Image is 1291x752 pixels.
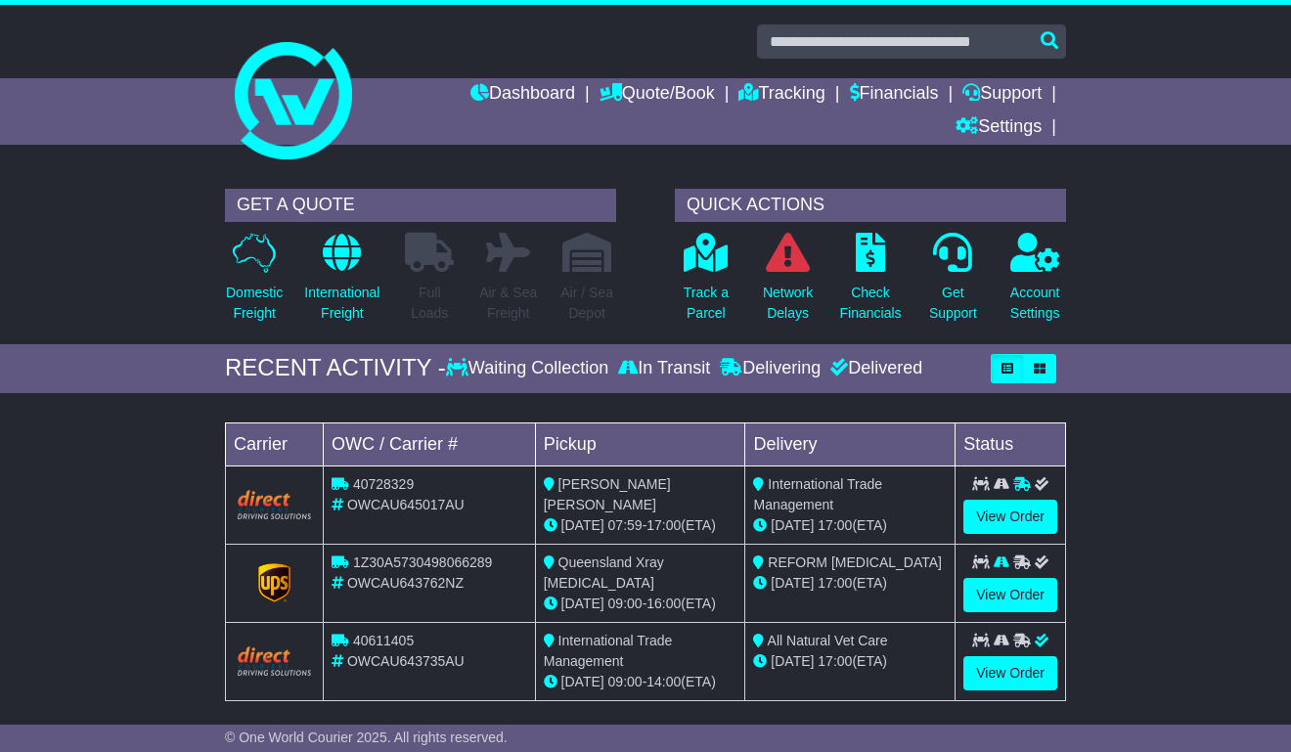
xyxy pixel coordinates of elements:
[238,646,311,676] img: Direct.png
[646,674,681,689] span: 14:00
[818,517,852,533] span: 17:00
[753,476,882,512] span: International Trade Management
[226,422,324,465] td: Carrier
[561,674,604,689] span: [DATE]
[608,596,643,611] span: 09:00
[353,554,492,570] span: 1Z30A5730498066289
[840,283,902,324] p: Check Financials
[763,283,813,324] p: Network Delays
[963,656,1057,690] a: View Order
[324,422,536,465] td: OWC / Carrier #
[768,554,942,570] span: REFORM [MEDICAL_DATA]
[258,563,291,602] img: GetCarrierServiceLogo
[613,358,715,379] div: In Transit
[561,517,604,533] span: [DATE]
[544,594,737,614] div: - (ETA)
[353,633,414,648] span: 40611405
[544,672,737,692] div: - (ETA)
[771,517,814,533] span: [DATE]
[818,575,852,591] span: 17:00
[600,78,715,111] a: Quote/Book
[544,554,664,591] span: Queensland Xray [MEDICAL_DATA]
[347,497,465,512] span: OWCAU645017AU
[825,358,922,379] div: Delivered
[544,515,737,536] div: - (ETA)
[771,653,814,669] span: [DATE]
[928,232,978,334] a: GetSupport
[303,232,380,334] a: InternationalFreight
[684,283,729,324] p: Track a Parcel
[544,633,673,669] span: International Trade Management
[762,232,814,334] a: NetworkDelays
[544,476,671,512] span: [PERSON_NAME] [PERSON_NAME]
[646,596,681,611] span: 16:00
[405,283,454,324] p: Full Loads
[850,78,939,111] a: Financials
[753,573,947,594] div: (ETA)
[347,575,464,591] span: OWCAU643762NZ
[962,78,1042,111] a: Support
[929,283,977,324] p: Get Support
[963,578,1057,612] a: View Order
[771,575,814,591] span: [DATE]
[715,358,825,379] div: Delivering
[753,515,947,536] div: (ETA)
[768,633,888,648] span: All Natural Vet Care
[1010,283,1060,324] p: Account Settings
[225,189,616,222] div: GET A QUOTE
[446,358,613,379] div: Waiting Collection
[839,232,903,334] a: CheckFinancials
[956,111,1042,145] a: Settings
[608,674,643,689] span: 09:00
[683,232,730,334] a: Track aParcel
[738,78,824,111] a: Tracking
[225,354,446,382] div: RECENT ACTIVITY -
[353,476,414,492] span: 40728329
[1009,232,1061,334] a: AccountSettings
[347,653,465,669] span: OWCAU643735AU
[753,651,947,672] div: (ETA)
[646,517,681,533] span: 17:00
[225,232,284,334] a: DomesticFreight
[226,283,283,324] p: Domestic Freight
[470,78,575,111] a: Dashboard
[479,283,537,324] p: Air & Sea Freight
[956,422,1066,465] td: Status
[304,283,379,324] p: International Freight
[963,500,1057,534] a: View Order
[225,730,508,745] span: © One World Courier 2025. All rights reserved.
[745,422,956,465] td: Delivery
[608,517,643,533] span: 07:59
[535,422,745,465] td: Pickup
[238,490,311,519] img: Direct.png
[675,189,1066,222] div: QUICK ACTIONS
[561,596,604,611] span: [DATE]
[818,653,852,669] span: 17:00
[560,283,613,324] p: Air / Sea Depot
